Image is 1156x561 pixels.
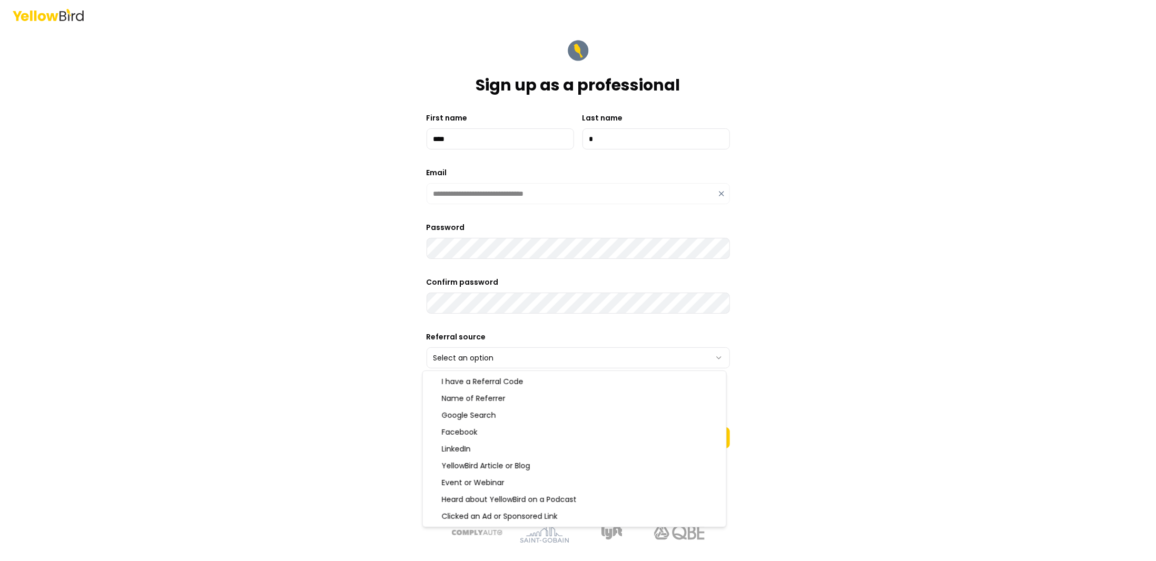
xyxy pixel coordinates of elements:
span: Event or Webinar [442,477,505,488]
span: Clicked an Ad or Sponsored Link [442,511,558,522]
span: I have a Referral Code [442,376,523,387]
span: Facebook [442,427,478,437]
span: Name of Referrer [442,393,506,404]
span: LinkedIn [442,444,471,454]
span: Google Search [442,410,496,420]
span: Heard about YellowBird on a Podcast [442,494,577,505]
span: YellowBird Article or Blog [442,460,530,471]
